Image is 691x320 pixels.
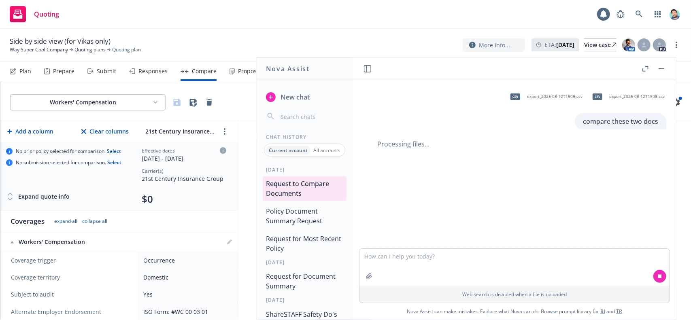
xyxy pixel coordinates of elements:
[622,38,635,51] img: photo
[143,290,230,299] div: Yes
[527,94,583,99] span: export_2025-08-12T1509.csv
[505,87,584,107] div: csvexport_2025-08-12T1509.csv
[11,308,101,316] span: Alternate Employer Endorsement
[54,218,77,225] button: expand all
[631,6,647,22] a: Search
[650,6,666,22] a: Switch app
[313,147,340,154] p: All accounts
[142,193,153,206] button: $0
[17,98,149,106] div: Workers' Compensation
[263,204,347,228] button: Policy Document Summary Request
[19,68,31,74] div: Plan
[364,291,665,298] p: Web search is disabled when a file is uploaded
[263,90,347,104] button: New chat
[544,40,574,49] span: ETA :
[138,68,168,74] div: Responses
[369,139,666,149] div: Processing files...
[612,6,629,22] a: Report a Bug
[11,290,130,299] span: Subject to audit
[142,174,226,183] div: 21st Century Insurance Group
[97,68,116,74] div: Submit
[256,259,353,266] div: [DATE]
[609,94,665,99] span: export_2025-08-12T1508.csv
[225,237,234,247] a: editPencil
[6,123,55,140] button: Add a column
[510,93,520,100] span: csv
[142,147,226,154] div: Effective dates
[587,87,666,107] div: csvexport_2025-08-12T1508.csv
[82,218,107,225] button: collapse all
[583,117,658,126] p: compare these two docs
[143,256,230,265] div: Occurrence
[143,307,230,316] div: ISO Form: #WC 00 03 01
[6,189,70,205] button: Expand quote info
[74,46,106,53] a: Quoting plans
[616,308,622,315] a: TR
[10,94,166,110] button: Workers' Compensation
[10,36,111,46] span: Side by side view (for Vikas only)
[6,3,62,25] a: Quoting
[279,111,343,122] input: Search chats
[407,303,622,320] span: Nova Assist can make mistakes. Explore what Nova can do: Browse prompt library for and
[256,134,353,140] div: Chat History
[238,68,260,74] div: Propose
[53,68,74,74] div: Prepare
[112,46,141,53] span: Quoting plan
[269,147,308,154] p: Current account
[142,193,226,206] div: Total premium (click to edit billing info)
[11,238,130,246] div: Workers' Compensation
[263,269,347,293] button: Request for Document Summary
[80,123,130,140] button: Clear columns
[600,308,605,315] a: BI
[34,11,59,17] span: Quoting
[16,159,121,166] span: No submission selected for comparison.
[584,39,617,51] div: View case
[143,273,230,282] div: Domestic
[11,273,130,282] span: Coverage territory
[143,125,217,137] input: 21st Century Insurance Group
[672,40,681,50] a: more
[556,41,574,49] strong: [DATE]
[11,216,45,226] div: Coverages
[142,154,226,163] div: [DATE] - [DATE]
[266,64,310,74] h1: Nova Assist
[279,92,310,102] span: New chat
[10,46,68,53] a: Way Super Cool Company
[263,231,347,256] button: Request for Most Recent Policy
[263,176,347,201] button: Request to Compare Documents
[16,148,121,155] span: No prior policy selected for comparison.
[192,68,217,74] div: Compare
[256,297,353,303] div: [DATE]
[256,166,353,173] div: [DATE]
[584,38,617,51] a: View case
[142,167,226,174] div: Carrier(s)
[463,38,525,52] button: More info...
[593,93,602,100] span: csv
[142,147,226,163] div: Click to edit column carrier quote details
[479,41,510,49] span: More info...
[668,8,681,21] img: photo
[11,256,130,265] span: Coverage trigger
[220,127,230,136] a: more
